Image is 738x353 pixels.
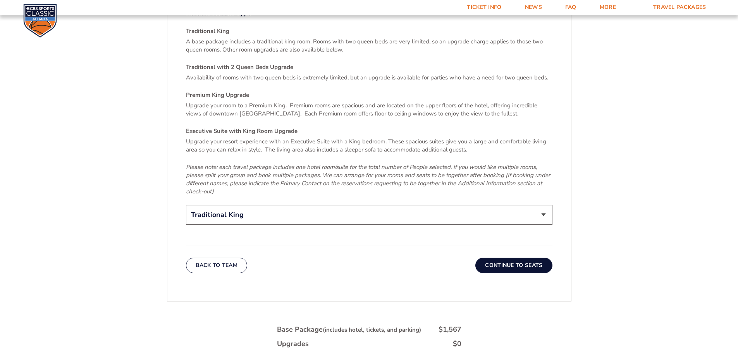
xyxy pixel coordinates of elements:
div: Base Package [277,325,421,334]
h4: Executive Suite with King Room Upgrade [186,127,552,135]
p: Upgrade your room to a Premium King. Premium rooms are spacious and are located on the upper floo... [186,102,552,118]
button: Back To Team [186,258,248,273]
button: Continue To Seats [475,258,552,273]
p: Availability of rooms with two queen beds is extremely limited, but an upgrade is available for p... [186,74,552,82]
img: CBS Sports Classic [23,4,57,38]
div: $1,567 [439,325,461,334]
div: Upgrades [277,339,309,349]
h4: Traditional with 2 Queen Beds Upgrade [186,63,552,71]
p: A base package includes a traditional king room. Rooms with two queen beds are very limited, so a... [186,38,552,54]
h4: Premium King Upgrade [186,91,552,99]
em: Please note: each travel package includes one hotel room/suite for the total number of People sel... [186,163,550,195]
small: (includes hotel, tickets, and parking) [323,326,421,334]
h4: Traditional King [186,27,552,35]
p: Upgrade your resort experience with an Executive Suite with a King bedroom. These spacious suites... [186,138,552,154]
div: $0 [453,339,461,349]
